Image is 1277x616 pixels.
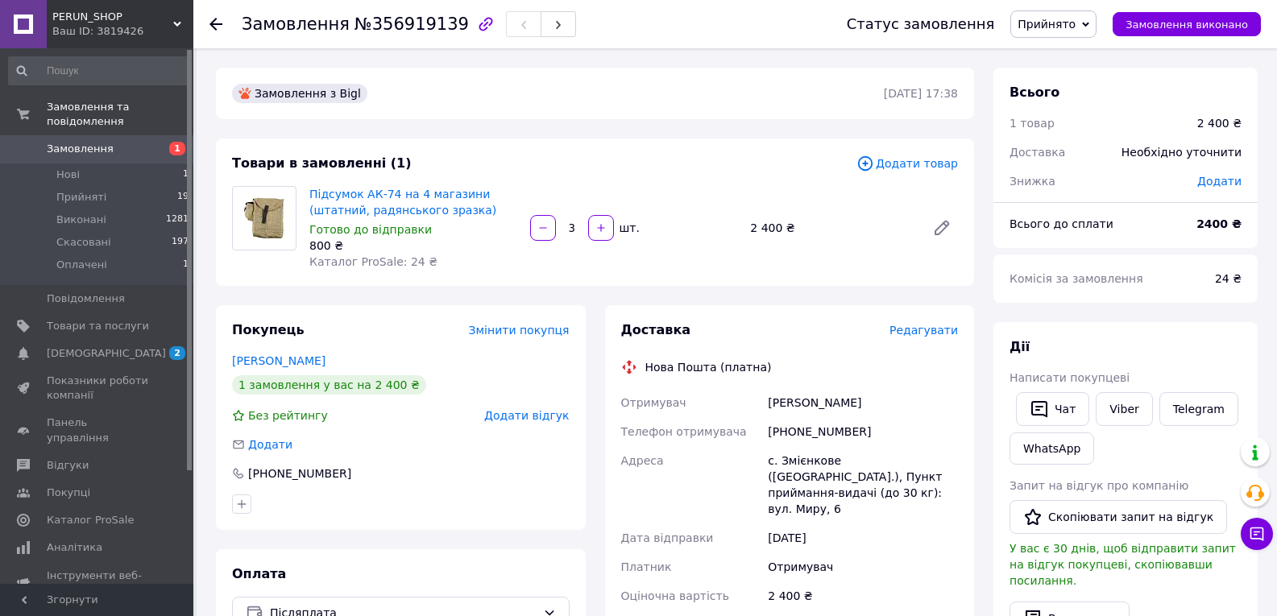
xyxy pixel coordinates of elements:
span: Товари та послуги [47,319,149,333]
a: [PERSON_NAME] [232,354,325,367]
span: Всього [1010,85,1059,100]
div: 2 400 ₴ [744,217,919,239]
span: Дата відправки [621,531,714,544]
div: 800 ₴ [309,238,517,254]
span: Нові [56,167,80,182]
span: Повідомлення [47,291,125,306]
span: 1 [183,258,189,272]
div: Повернутися назад [209,16,222,32]
span: Покупець [232,322,305,337]
div: Ваш ID: 3819426 [52,24,193,39]
div: [DATE] [765,523,961,552]
span: Редагувати [889,324,958,337]
span: Всього до сплати [1010,217,1113,230]
span: Доставка [621,322,691,337]
a: Viber [1096,392,1152,426]
span: Каталог ProSale: 24 ₴ [309,255,437,268]
span: Замовлення та повідомлення [47,100,193,129]
span: Каталог ProSale [47,513,134,527]
span: Телефон отримувача [621,425,747,438]
div: [PERSON_NAME] [765,388,961,417]
span: Замовлення [242,14,350,34]
span: 1281 [166,213,189,227]
span: PERUN_SHOP [52,10,173,24]
span: Змінити покупця [469,324,570,337]
span: 197 [172,235,189,250]
span: Показники роботи компанії [47,374,149,403]
span: Замовлення виконано [1126,19,1248,31]
b: 2400 ₴ [1196,217,1242,230]
span: Написати покупцеві [1010,371,1130,384]
button: Скопіювати запит на відгук [1010,500,1227,534]
div: с. Змієнкове ([GEOGRAPHIC_DATA].), Пункт приймання-видачі (до 30 кг): вул. Миру, 6 [765,446,961,523]
span: 1 [169,142,185,155]
div: 2 400 ₴ [765,581,961,610]
span: Додати товар [856,155,958,172]
span: Виконані [56,213,106,227]
img: Підсумок АК-74 на 4 магазини (штатний, радянського зразка) [233,196,296,241]
span: 1 товар [1010,117,1055,130]
button: Чат з покупцем [1241,518,1273,550]
span: Оплата [232,566,286,581]
span: 2 [169,346,185,360]
span: Прийняті [56,190,106,205]
span: [DEMOGRAPHIC_DATA] [47,346,166,361]
span: Скасовані [56,235,111,250]
span: Інструменти веб-майстра та SEO [47,568,149,597]
span: Аналітика [47,540,102,555]
span: Платник [621,560,672,573]
a: Редагувати [926,212,958,244]
time: [DATE] 17:38 [884,87,958,100]
span: Без рейтингу [248,409,328,422]
span: Дії [1010,339,1030,354]
button: Чат [1016,392,1089,426]
div: 1 замовлення у вас на 2 400 ₴ [232,375,426,395]
div: шт. [616,220,641,236]
div: 2 400 ₴ [1197,115,1242,131]
span: 1 [183,167,189,182]
div: Нова Пошта (платна) [641,359,776,375]
span: Адреса [621,454,664,467]
span: Замовлення [47,142,114,156]
span: Додати відгук [484,409,569,422]
div: [PHONE_NUMBER] [247,465,353,482]
span: Комісія за замовлення [1010,272,1143,285]
span: №356919139 [354,14,469,34]
button: Замовлення виконано [1113,12,1261,36]
span: Панель управління [47,415,149,444]
div: Замовлення з Bigl [232,84,367,103]
span: Товари в замовленні (1) [232,155,412,171]
a: Telegram [1159,392,1238,426]
div: Отримувач [765,552,961,581]
div: [PHONE_NUMBER] [765,417,961,446]
span: Відгуки [47,458,89,473]
input: Пошук [8,56,190,85]
span: 19 [177,190,189,205]
span: Доставка [1010,146,1065,159]
span: Додати [248,438,292,451]
a: Підсумок АК-74 на 4 магазини (штатний, радянського зразка) [309,188,496,217]
span: Готово до відправки [309,223,432,236]
span: Оціночна вартість [621,589,729,602]
a: WhatsApp [1010,432,1094,465]
div: Необхідно уточнити [1112,134,1251,170]
span: У вас є 30 днів, щоб відправити запит на відгук покупцеві, скопіювавши посилання. [1010,542,1236,587]
span: 24 ₴ [1215,272,1242,285]
span: Покупці [47,486,90,500]
span: Прийнято [1018,18,1076,31]
span: Знижка [1010,175,1055,188]
span: Оплачені [56,258,107,272]
span: Додати [1197,175,1242,188]
span: Отримувач [621,396,686,409]
span: Запит на відгук про компанію [1010,479,1188,492]
div: Статус замовлення [847,16,995,32]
